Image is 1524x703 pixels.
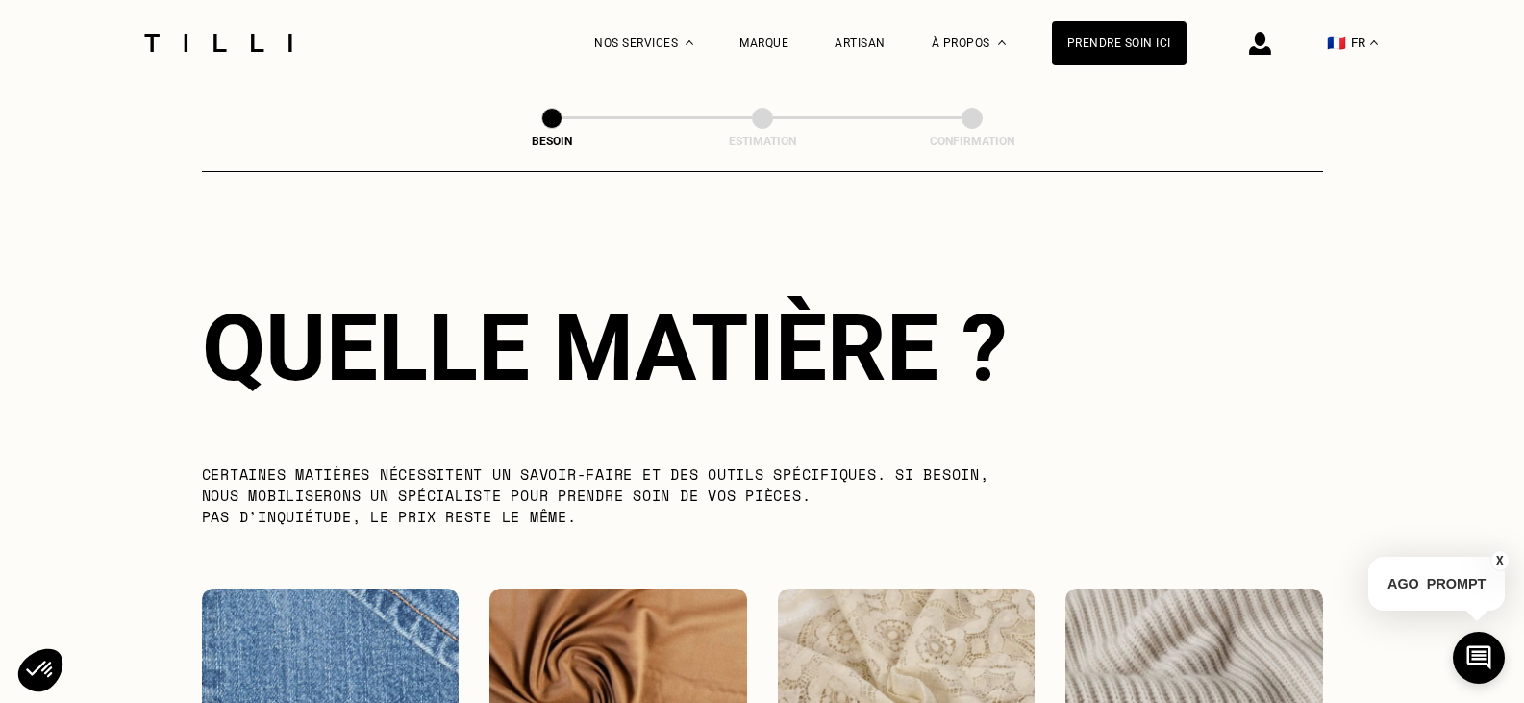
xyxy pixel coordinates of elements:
[876,135,1068,148] div: Confirmation
[1052,21,1187,65] a: Prendre soin ici
[1249,32,1271,55] img: icône connexion
[1327,34,1346,52] span: 🇫🇷
[1370,40,1378,45] img: menu déroulant
[1490,550,1510,571] button: X
[456,135,648,148] div: Besoin
[739,37,788,50] a: Marque
[686,40,693,45] img: Menu déroulant
[202,294,1323,402] div: Quelle matière ?
[998,40,1006,45] img: Menu déroulant à propos
[202,464,1030,527] p: Certaines matières nécessitent un savoir-faire et des outils spécifiques. Si besoin, nous mobilis...
[1368,557,1505,611] p: AGO_PROMPT
[835,37,886,50] a: Artisan
[137,34,299,52] img: Logo du service de couturière Tilli
[666,135,859,148] div: Estimation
